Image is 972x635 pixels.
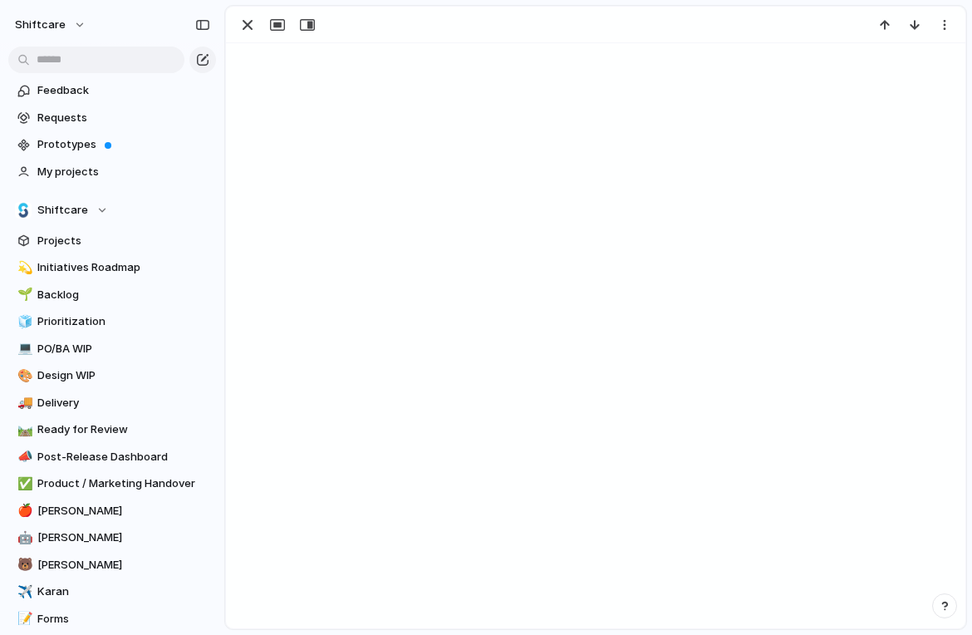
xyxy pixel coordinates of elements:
[15,503,32,519] button: 🍎
[37,136,210,153] span: Prototypes
[8,106,216,130] a: Requests
[37,421,210,438] span: Ready for Review
[17,555,29,574] div: 🐻
[15,611,32,628] button: 📝
[37,287,210,303] span: Backlog
[8,309,216,334] a: 🧊Prioritization
[37,259,210,276] span: Initiatives Roadmap
[37,583,210,600] span: Karan
[15,287,32,303] button: 🌱
[8,391,216,416] a: 🚚Delivery
[37,313,210,330] span: Prioritization
[8,499,216,524] a: 🍎[PERSON_NAME]
[8,471,216,496] a: ✅Product / Marketing Handover
[8,132,216,157] a: Prototypes
[8,445,216,470] a: 📣Post-Release Dashboard
[15,449,32,465] button: 📣
[37,529,210,546] span: [PERSON_NAME]
[8,363,216,388] a: 🎨Design WIP
[37,233,210,249] span: Projects
[17,393,29,412] div: 🚚
[17,367,29,386] div: 🎨
[15,313,32,330] button: 🧊
[17,501,29,520] div: 🍎
[17,529,29,548] div: 🤖
[17,339,29,358] div: 💻
[37,202,88,219] span: Shiftcare
[17,583,29,602] div: ✈️
[8,417,216,442] a: 🛤️Ready for Review
[15,395,32,411] button: 🚚
[17,447,29,466] div: 📣
[17,475,29,494] div: ✅
[37,341,210,357] span: PO/BA WIP
[37,395,210,411] span: Delivery
[7,12,95,38] button: shiftcare
[37,164,210,180] span: My projects
[8,579,216,604] a: ✈️Karan
[15,17,66,33] span: shiftcare
[8,160,216,185] a: My projects
[8,78,216,103] a: Feedback
[37,110,210,126] span: Requests
[17,421,29,440] div: 🛤️
[15,557,32,573] button: 🐻
[15,341,32,357] button: 💻
[15,367,32,384] button: 🎨
[17,285,29,304] div: 🌱
[8,198,216,223] button: Shiftcare
[37,503,210,519] span: [PERSON_NAME]
[37,557,210,573] span: [PERSON_NAME]
[8,607,216,632] a: 📝Forms
[8,337,216,362] a: 💻PO/BA WIP
[17,313,29,332] div: 🧊
[15,475,32,492] button: ✅
[17,609,29,628] div: 📝
[8,553,216,578] a: 🐻[PERSON_NAME]
[37,611,210,628] span: Forms
[15,529,32,546] button: 🤖
[37,367,210,384] span: Design WIP
[15,583,32,600] button: ✈️
[8,525,216,550] a: 🤖[PERSON_NAME]
[15,259,32,276] button: 💫
[8,229,216,254] a: Projects
[8,283,216,308] a: 🌱Backlog
[8,255,216,280] a: 💫Initiatives Roadmap
[37,475,210,492] span: Product / Marketing Handover
[17,258,29,278] div: 💫
[37,449,210,465] span: Post-Release Dashboard
[15,421,32,438] button: 🛤️
[37,82,210,99] span: Feedback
